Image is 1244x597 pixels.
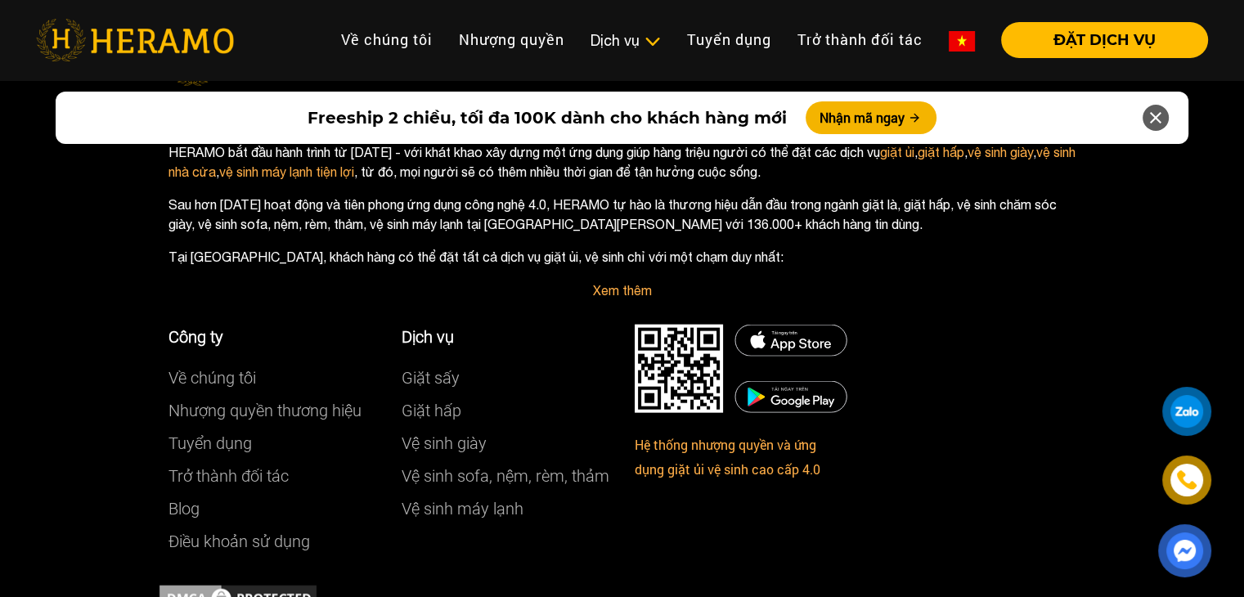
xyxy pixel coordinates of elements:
[918,145,964,159] a: giặt hấp
[168,142,1076,182] p: HERAMO bắt đầu hành trình từ [DATE] - với khát khao xây dựng một ứng dụng giúp hàng triệu người c...
[734,381,847,413] img: DMCA.com Protection Status
[784,22,936,57] a: Trở thành đối tác
[734,325,847,357] img: DMCA.com Protection Status
[307,105,786,130] span: Freeship 2 chiều, tối đa 100K dành cho khách hàng mới
[593,283,652,298] a: Xem thêm
[1165,458,1209,502] a: phone-icon
[168,145,1076,179] a: vệ sinh nhà cửa
[168,499,200,518] a: Blog
[402,499,523,518] a: Vệ sinh máy lạnh
[328,22,446,57] a: Về chúng tôi
[402,325,610,349] p: Dịch vụ
[1001,22,1208,58] button: ĐẶT DỊCH VỤ
[968,145,1033,159] a: vệ sinh giày
[988,33,1208,47] a: ĐẶT DỊCH VỤ
[168,532,310,551] a: Điều khoản sử dụng
[674,22,784,57] a: Tuyển dụng
[168,466,289,486] a: Trở thành đối tác
[644,34,661,50] img: subToggleIcon
[402,433,487,453] a: Vệ sinh giày
[168,433,252,453] a: Tuyển dụng
[591,29,661,52] div: Dịch vụ
[168,195,1076,234] p: Sau hơn [DATE] hoạt động và tiên phong ứng dụng công nghệ 4.0, HERAMO tự hào là thương hiệu dẫn đ...
[446,22,577,57] a: Nhượng quyền
[880,145,914,159] a: giặt ủi
[168,247,1076,267] p: Tại [GEOGRAPHIC_DATA], khách hàng có thể đặt tất cả dịch vụ giặt ủi, vệ sinh chỉ với một chạm duy...
[402,466,609,486] a: Vệ sinh sofa, nệm, rèm, thảm
[402,401,461,420] a: Giặt hấp
[168,401,362,420] a: Nhượng quyền thương hiệu
[402,368,460,388] a: Giặt sấy
[635,325,723,413] img: DMCA.com Protection Status
[635,436,820,478] a: Hệ thống nhượng quyền và ứng dụng giặt ủi vệ sinh cao cấp 4.0
[36,19,234,61] img: heramo-logo.png
[168,368,256,388] a: Về chúng tôi
[949,31,975,52] img: vn-flag.png
[806,101,936,134] button: Nhận mã ngay
[219,164,354,179] a: vệ sinh máy lạnh tiện lợi
[168,325,377,349] p: Công ty
[1177,470,1197,490] img: phone-icon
